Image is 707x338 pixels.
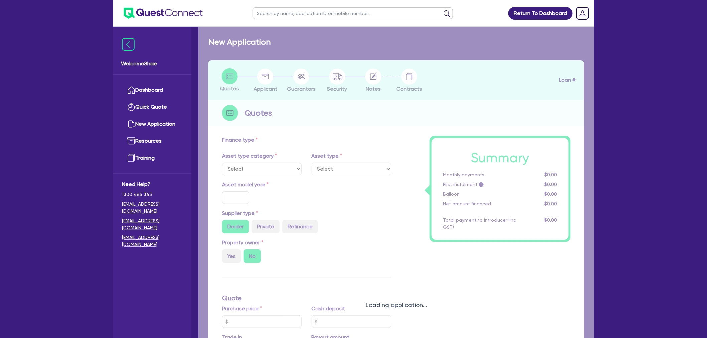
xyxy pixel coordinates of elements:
[122,217,182,231] a: [EMAIL_ADDRESS][DOMAIN_NAME]
[127,120,135,128] img: new-application
[253,7,453,19] input: Search by name, application ID or mobile number...
[122,116,182,133] a: New Application
[122,180,182,188] span: Need Help?
[122,191,182,198] span: 1300 465 363
[122,150,182,167] a: Training
[122,201,182,215] a: [EMAIL_ADDRESS][DOMAIN_NAME]
[574,5,591,22] a: Dropdown toggle
[127,137,135,145] img: resources
[127,103,135,111] img: quick-quote
[121,60,183,68] span: Welcome Shae
[508,7,573,20] a: Return To Dashboard
[122,234,182,248] a: [EMAIL_ADDRESS][DOMAIN_NAME]
[124,8,203,19] img: quest-connect-logo-blue
[122,99,182,116] a: Quick Quote
[122,133,182,150] a: Resources
[127,154,135,162] img: training
[122,81,182,99] a: Dashboard
[198,300,594,309] div: Loading application...
[122,38,135,51] img: icon-menu-close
